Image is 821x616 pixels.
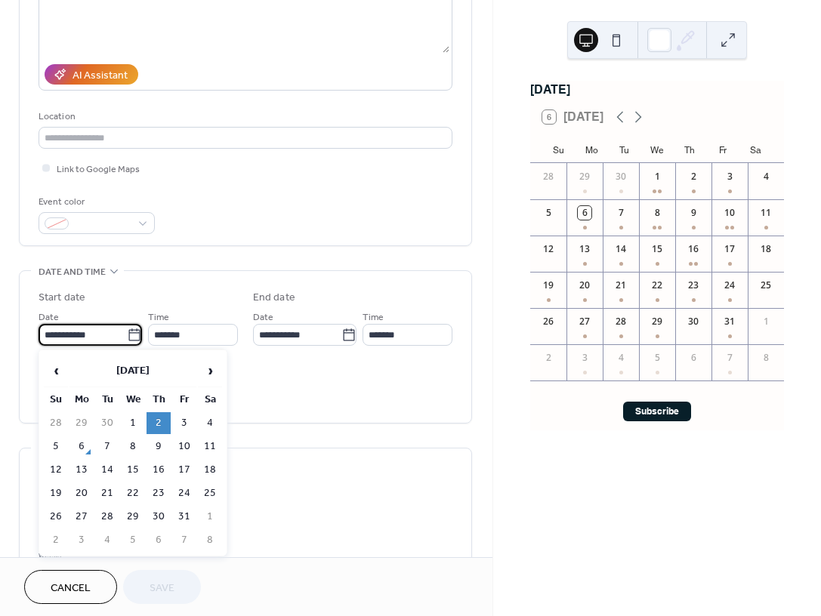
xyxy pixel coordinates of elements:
[95,436,119,457] td: 7
[95,389,119,411] th: Tu
[172,389,196,411] th: Fr
[198,506,222,528] td: 1
[147,389,171,411] th: Th
[147,482,171,504] td: 23
[147,436,171,457] td: 9
[614,315,628,328] div: 28
[172,412,196,434] td: 3
[623,402,691,421] button: Subscribe
[723,206,736,220] div: 10
[608,136,640,163] div: Tu
[674,136,706,163] div: Th
[172,459,196,481] td: 17
[759,206,773,220] div: 11
[542,315,555,328] div: 26
[687,351,700,365] div: 6
[706,136,739,163] div: Fr
[198,436,222,457] td: 11
[44,436,68,457] td: 5
[172,482,196,504] td: 24
[687,206,700,220] div: 9
[198,389,222,411] th: Sa
[542,242,555,256] div: 12
[542,351,555,365] div: 2
[759,351,773,365] div: 8
[759,279,773,292] div: 25
[739,136,772,163] div: Sa
[69,459,94,481] td: 13
[578,170,591,183] div: 29
[121,389,145,411] th: We
[723,170,736,183] div: 3
[69,482,94,504] td: 20
[69,506,94,528] td: 27
[45,356,67,386] span: ‹
[253,310,273,325] span: Date
[121,529,145,551] td: 5
[39,194,152,210] div: Event color
[578,206,591,220] div: 6
[121,436,145,457] td: 8
[147,529,171,551] td: 6
[723,351,736,365] div: 7
[95,459,119,481] td: 14
[44,482,68,504] td: 19
[363,310,384,325] span: Time
[24,570,117,604] button: Cancel
[614,279,628,292] div: 21
[759,315,773,328] div: 1
[121,459,145,481] td: 15
[39,290,85,306] div: Start date
[198,459,222,481] td: 18
[69,529,94,551] td: 3
[578,351,591,365] div: 3
[148,310,169,325] span: Time
[723,279,736,292] div: 24
[69,389,94,411] th: Mo
[723,242,736,256] div: 17
[39,264,106,280] span: Date and time
[542,136,575,163] div: Su
[44,529,68,551] td: 2
[614,170,628,183] div: 30
[650,351,664,365] div: 5
[147,459,171,481] td: 16
[614,242,628,256] div: 14
[172,506,196,528] td: 31
[759,242,773,256] div: 18
[542,206,555,220] div: 5
[95,529,119,551] td: 4
[95,482,119,504] td: 21
[198,412,222,434] td: 4
[172,436,196,457] td: 10
[44,389,68,411] th: Su
[73,68,128,84] div: AI Assistant
[640,136,673,163] div: We
[198,529,222,551] td: 8
[121,506,145,528] td: 29
[121,482,145,504] td: 22
[723,315,736,328] div: 31
[578,279,591,292] div: 20
[121,412,145,434] td: 1
[759,170,773,183] div: 4
[687,315,700,328] div: 30
[614,206,628,220] div: 7
[57,162,140,177] span: Link to Google Maps
[44,459,68,481] td: 12
[39,310,59,325] span: Date
[542,279,555,292] div: 19
[576,136,608,163] div: Mo
[69,355,196,387] th: [DATE]
[650,170,664,183] div: 1
[530,81,784,99] div: [DATE]
[69,412,94,434] td: 29
[578,315,591,328] div: 27
[687,279,700,292] div: 23
[578,242,591,256] div: 13
[650,279,664,292] div: 22
[147,412,171,434] td: 2
[199,356,221,386] span: ›
[542,170,555,183] div: 28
